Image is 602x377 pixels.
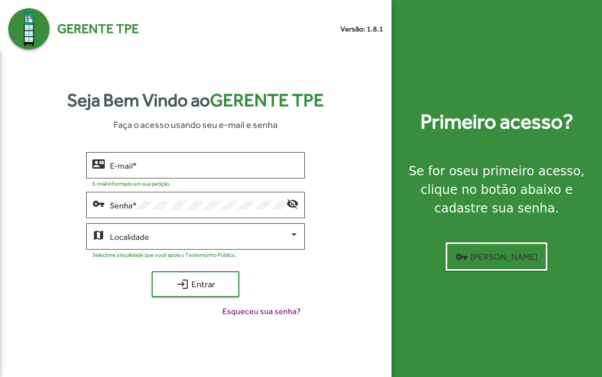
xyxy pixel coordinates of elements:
mat-hint: Selecione a localidade que você apoia o Testemunho Público. [92,252,236,258]
span: Esqueceu sua senha? [222,305,301,318]
button: Entrar [152,271,239,297]
mat-hint: E-mail informado em sua petição. [92,181,171,187]
span: [PERSON_NAME] [455,248,538,266]
mat-icon: map [92,228,105,241]
span: Faça o acesso usando seu e-mail e senha [113,118,278,132]
mat-icon: contact_mail [92,157,105,170]
img: Logo Gerente [8,8,50,50]
strong: seu primeiro acesso [457,164,581,178]
mat-icon: vpn_key [92,197,105,209]
small: Versão: 1.8.1 [340,24,383,35]
strong: Primeiro acesso? [420,106,573,137]
button: [PERSON_NAME] [446,242,547,271]
span: Entrar [161,275,230,293]
span: Gerente TPE [57,19,139,39]
mat-icon: login [176,278,189,290]
mat-icon: vpn_key [455,251,468,263]
strong: Seja Bem Vindo ao [67,87,324,114]
span: Gerente TPE [210,90,324,110]
div: Se for o , clique no botão abaixo e cadastre sua senha. [404,162,590,218]
mat-icon: visibility_off [286,197,299,209]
